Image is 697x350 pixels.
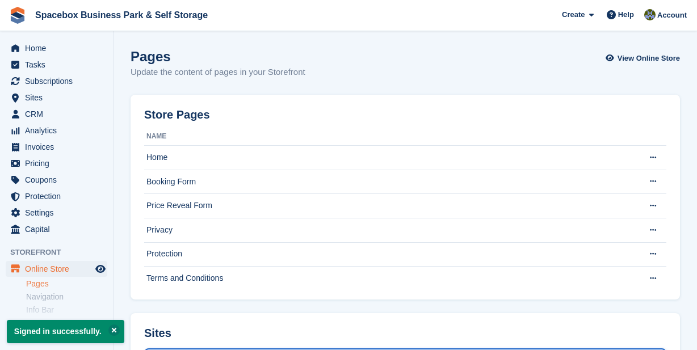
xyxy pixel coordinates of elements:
[94,262,107,276] a: Preview store
[144,108,210,121] h2: Store Pages
[25,205,93,221] span: Settings
[144,267,640,290] td: Terms and Conditions
[9,7,26,24] img: stora-icon-8386f47178a22dfd0bd8f6a31ec36ba5ce8667c1dd55bd0f319d3a0aa187defe.svg
[608,49,680,68] a: View Online Store
[6,139,107,155] a: menu
[144,194,640,218] td: Price Reveal Form
[144,146,640,170] td: Home
[6,106,107,122] a: menu
[26,305,107,315] a: Info Bar
[6,40,107,56] a: menu
[144,327,171,340] h2: Sites
[144,218,640,242] td: Privacy
[131,66,305,79] p: Update the content of pages in your Storefront
[25,123,93,138] span: Analytics
[10,247,113,258] span: Storefront
[144,242,640,267] td: Protection
[25,155,93,171] span: Pricing
[6,205,107,221] a: menu
[31,6,212,24] a: Spacebox Business Park & Self Storage
[6,57,107,73] a: menu
[6,172,107,188] a: menu
[26,292,107,302] a: Navigation
[618,53,680,64] span: View Online Store
[6,90,107,106] a: menu
[25,139,93,155] span: Invoices
[618,9,634,20] span: Help
[25,106,93,122] span: CRM
[6,221,107,237] a: menu
[144,170,640,194] td: Booking Form
[6,261,107,277] a: menu
[25,221,93,237] span: Capital
[6,123,107,138] a: menu
[25,172,93,188] span: Coupons
[6,188,107,204] a: menu
[7,320,124,343] p: Signed in successfully.
[26,279,107,289] a: Pages
[562,9,585,20] span: Create
[25,261,93,277] span: Online Store
[25,188,93,204] span: Protection
[25,73,93,89] span: Subscriptions
[25,40,93,56] span: Home
[25,90,93,106] span: Sites
[131,49,305,64] h1: Pages
[144,128,640,146] th: Name
[25,57,93,73] span: Tasks
[657,10,687,21] span: Account
[6,155,107,171] a: menu
[644,9,656,20] img: sahil
[6,73,107,89] a: menu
